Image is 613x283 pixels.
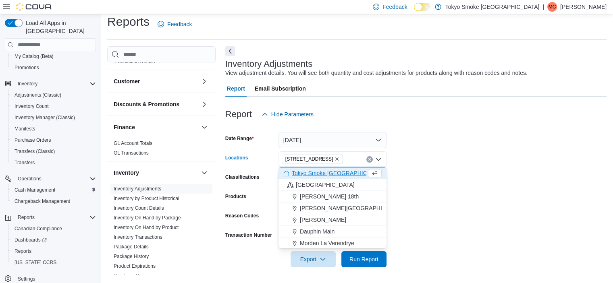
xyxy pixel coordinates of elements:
[114,225,179,230] a: Inventory On Hand by Product
[549,2,556,12] span: MC
[11,52,57,61] a: My Catalog (Beta)
[278,191,387,202] button: [PERSON_NAME] 18th
[300,227,335,235] span: Dauphin Main
[18,214,35,221] span: Reports
[15,148,55,155] span: Transfers (Classic)
[225,232,272,238] label: Transaction Number
[445,2,540,12] p: Tokyo Smoke [GEOGRAPHIC_DATA]
[8,146,99,157] button: Transfers (Classic)
[8,101,99,112] button: Inventory Count
[8,112,99,123] button: Inventory Manager (Classic)
[114,244,149,250] a: Package Details
[114,186,161,192] span: Inventory Adjustments
[11,135,96,145] span: Purchase Orders
[15,53,54,60] span: My Catalog (Beta)
[271,110,314,118] span: Hide Parameters
[15,213,96,222] span: Reports
[11,90,64,100] a: Adjustments (Classic)
[114,205,164,211] a: Inventory Count Details
[296,181,355,189] span: [GEOGRAPHIC_DATA]
[11,52,96,61] span: My Catalog (Beta)
[291,251,336,267] button: Export
[278,132,387,148] button: [DATE]
[225,174,260,180] label: Classifications
[114,140,152,147] span: GL Account Totals
[114,273,150,279] span: Purchase Orders
[8,51,99,62] button: My Catalog (Beta)
[349,255,378,263] span: Run Report
[11,246,96,256] span: Reports
[8,134,99,146] button: Purchase Orders
[114,100,179,108] h3: Discounts & Promotions
[15,92,61,98] span: Adjustments (Classic)
[15,79,96,89] span: Inventory
[11,235,96,245] span: Dashboards
[8,223,99,234] button: Canadian Compliance
[114,100,198,108] button: Discounts & Promotions
[258,106,317,122] button: Hide Parameters
[225,155,248,161] label: Locations
[300,216,346,224] span: [PERSON_NAME]
[225,109,252,119] h3: Report
[15,159,35,166] span: Transfers
[15,213,38,222] button: Reports
[15,174,96,184] span: Operations
[114,140,152,146] a: GL Account Totals
[8,157,99,168] button: Transfers
[11,90,96,100] span: Adjustments (Classic)
[15,225,62,232] span: Canadian Compliance
[300,204,405,212] span: [PERSON_NAME][GEOGRAPHIC_DATA]
[114,123,198,131] button: Finance
[114,150,149,156] a: GL Transactions
[278,226,387,238] button: Dauphin Main
[11,124,96,134] span: Manifests
[114,195,179,202] span: Inventory by Product Historical
[114,123,135,131] h3: Finance
[199,122,209,132] button: Finance
[366,156,373,163] button: Clear input
[292,169,386,177] span: Tokyo Smoke [GEOGRAPHIC_DATA]
[8,246,99,257] button: Reports
[114,224,179,231] span: Inventory On Hand by Product
[255,81,306,97] span: Email Subscription
[560,2,607,12] p: [PERSON_NAME]
[282,155,343,163] span: 94 Cumberland St
[8,184,99,196] button: Cash Management
[8,62,99,73] button: Promotions
[382,3,407,11] span: Feedback
[11,147,96,156] span: Transfers (Classic)
[114,263,156,269] span: Product Expirations
[11,246,35,256] a: Reports
[18,176,42,182] span: Operations
[11,158,38,167] a: Transfers
[114,253,149,260] span: Package History
[300,192,359,200] span: [PERSON_NAME] 18th
[285,155,333,163] span: [STREET_ADDRESS]
[15,114,75,121] span: Inventory Manager (Classic)
[114,234,162,240] a: Inventory Transactions
[199,168,209,178] button: Inventory
[114,77,140,85] h3: Customer
[11,63,96,72] span: Promotions
[2,78,99,89] button: Inventory
[114,196,179,201] a: Inventory by Product Historical
[225,213,259,219] label: Reason Codes
[114,215,181,221] a: Inventory On Hand by Package
[11,185,58,195] a: Cash Management
[414,3,431,11] input: Dark Mode
[15,198,70,205] span: Chargeback Management
[11,101,52,111] a: Inventory Count
[11,235,50,245] a: Dashboards
[8,234,99,246] a: Dashboards
[18,81,37,87] span: Inventory
[11,63,42,72] a: Promotions
[547,2,557,12] div: Milo Che
[11,135,54,145] a: Purchase Orders
[114,77,198,85] button: Customer
[11,158,96,167] span: Transfers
